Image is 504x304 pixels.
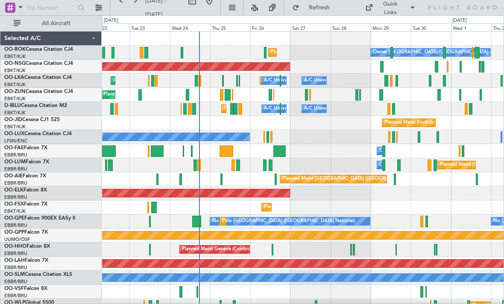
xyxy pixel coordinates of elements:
a: OO-AIEFalcon 7X [4,174,46,179]
div: Planned Maint Geneva (Cointrin) [182,243,252,256]
a: OO-VSFFalcon 8X [4,286,47,291]
div: A/C Unavailable [GEOGRAPHIC_DATA] ([GEOGRAPHIC_DATA] National) [264,102,423,115]
a: EBKT/KJK [4,81,26,88]
div: Tue 23 [129,23,170,31]
div: Planned Maint Kortrijk-[GEOGRAPHIC_DATA] [271,46,370,59]
input: Trip Number [26,1,75,14]
span: OO-ELK [4,188,23,193]
a: EBKT/KJK [4,110,26,116]
a: EBBR/BRU [4,152,27,158]
div: Owner Melsbroek Air Base [379,159,437,171]
a: EBKT/KJK [4,124,26,130]
button: All Aircraft [9,17,93,30]
div: Owner [GEOGRAPHIC_DATA]-[GEOGRAPHIC_DATA] [373,46,488,59]
a: EBBR/BRU [4,250,27,257]
div: Thu 25 [210,23,250,31]
div: Fri 26 [250,23,290,31]
div: Sat 27 [290,23,331,31]
div: Planned Maint Kortrijk-[GEOGRAPHIC_DATA] [103,88,203,101]
a: EBKT/KJK [4,208,26,214]
span: Refresh [301,5,337,11]
div: [DATE] [452,17,467,24]
span: OO-GPE [4,216,24,221]
a: OO-JIDCessna CJ1 525 [4,117,60,122]
button: Quick Links [361,1,420,14]
a: OO-LAHFalcon 7X [4,258,48,263]
a: OO-FSXFalcon 7X [4,202,47,207]
a: EBKT/KJK [4,96,26,102]
div: Planned Maint Kortrijk-[GEOGRAPHIC_DATA] [384,116,484,129]
span: OO-LXA [4,75,24,80]
span: OO-ROK [4,47,26,52]
a: OO-FAEFalcon 7X [4,145,47,151]
div: Sun 28 [331,23,371,31]
div: Planned Maint Nice ([GEOGRAPHIC_DATA]) [224,102,319,115]
a: EBKT/KJK [4,67,26,74]
a: EBKT/KJK [4,53,26,60]
span: OO-ZUN [4,89,26,94]
div: [DATE] [104,17,118,24]
div: A/C Unavailable [GEOGRAPHIC_DATA]-[GEOGRAPHIC_DATA] [304,102,440,115]
a: OO-ROKCessna Citation CJ4 [4,47,73,52]
a: OO-GPPFalcon 7X [4,230,48,235]
a: EBBR/BRU [4,222,27,229]
span: OO-FAE [4,145,24,151]
span: D-IBLU [4,103,21,108]
span: OO-SLM [4,272,25,277]
div: No Crew [GEOGRAPHIC_DATA] ([GEOGRAPHIC_DATA] National) [212,215,355,228]
div: Planned Maint [GEOGRAPHIC_DATA] ([GEOGRAPHIC_DATA]) [282,173,417,185]
a: D-IBLUCessna Citation M2 [4,103,67,108]
a: LFSN/ENC [4,138,28,144]
div: Owner Melsbroek Air Base [379,145,437,157]
div: Mon 29 [371,23,411,31]
span: OO-NSG [4,61,26,66]
a: UUMO/OSF [4,236,30,243]
div: Wed 1 [451,23,491,31]
a: EBBR/BRU [4,166,27,172]
span: OO-LAH [4,258,25,263]
a: OO-LXACessna Citation CJ4 [4,75,72,80]
a: EBBR/BRU [4,292,27,299]
a: EBBR/BRU [4,194,27,200]
a: OO-LUXCessna Citation CJ4 [4,131,72,136]
div: Mon 22 [89,23,129,31]
a: OO-GPEFalcon 900EX EASy II [4,216,75,221]
a: OO-NSGCessna Citation CJ4 [4,61,73,66]
span: All Aircraft [22,20,90,26]
span: OO-JID [4,117,22,122]
a: EBBR/BRU [4,278,27,285]
div: Wed 24 [170,23,210,31]
span: OO-HHO [4,244,26,249]
a: EBBR/BRU [4,180,27,186]
a: OO-ELKFalcon 8X [4,188,47,193]
span: OO-GPP [4,230,24,235]
div: A/C Unavailable [304,74,340,87]
span: OO-LUM [4,159,26,165]
span: OO-AIE [4,174,23,179]
button: Refresh [288,1,340,14]
div: AOG Maint Kortrijk-[GEOGRAPHIC_DATA] [113,74,206,87]
a: OO-ZUNCessna Citation CJ4 [4,89,73,94]
div: A/C Unavailable [GEOGRAPHIC_DATA] ([GEOGRAPHIC_DATA] National) [264,74,423,87]
a: OO-SLMCessna Citation XLS [4,272,72,277]
span: OO-VSF [4,286,24,291]
span: OO-FSX [4,202,24,207]
div: Planned Maint [GEOGRAPHIC_DATA] ([GEOGRAPHIC_DATA] National) [222,215,377,228]
a: EBBR/BRU [4,264,27,271]
div: Tue 30 [411,23,451,31]
span: OO-LUX [4,131,24,136]
a: OO-HHOFalcon 8X [4,244,50,249]
a: OO-LUMFalcon 7X [4,159,49,165]
div: Planned Maint Kortrijk-[GEOGRAPHIC_DATA] [264,201,363,214]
